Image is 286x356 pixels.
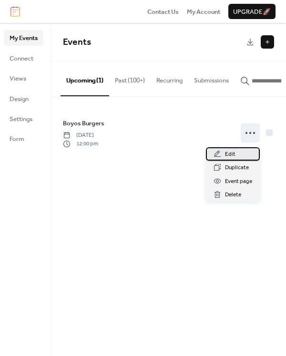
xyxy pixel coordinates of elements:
span: Event page [225,177,252,186]
span: Form [10,134,24,144]
span: 12:00 pm [63,140,98,148]
span: Views [10,74,26,83]
button: Upcoming (1) [61,61,109,96]
button: Past (100+) [109,61,151,95]
span: Boyos Burgers [63,119,104,128]
a: Design [4,91,43,106]
a: Settings [4,111,43,126]
span: Duplicate [225,163,249,173]
span: Upgrade 🚀 [233,7,271,17]
span: [DATE] [63,131,98,140]
button: Upgrade🚀 [228,4,276,19]
a: My Account [187,7,220,16]
span: My Account [187,7,220,17]
span: Connect [10,54,33,63]
a: My Events [4,30,43,45]
span: Edit [225,150,235,159]
a: Views [4,71,43,86]
span: Contact Us [147,7,179,17]
a: Form [4,131,43,146]
a: Boyos Burgers [63,118,104,129]
span: Delete [225,190,241,200]
a: Contact Us [147,7,179,16]
span: My Events [10,33,38,43]
img: logo [10,6,20,17]
button: Recurring [151,61,188,95]
button: Submissions [188,61,235,95]
span: Design [10,94,29,104]
span: Events [63,33,91,51]
a: Connect [4,51,43,66]
span: Settings [10,114,32,124]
